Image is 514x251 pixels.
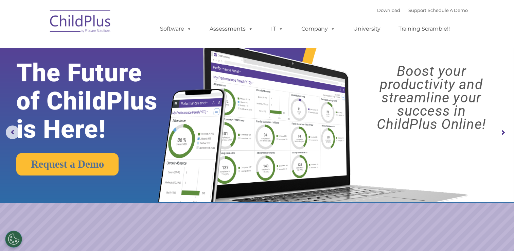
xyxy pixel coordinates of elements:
[355,65,508,131] rs-layer: Boost your productivity and streamline your success in ChildPlus Online!
[408,7,426,13] a: Support
[16,59,180,144] rs-layer: The Future of ChildPlus is Here!
[94,45,115,50] span: Last name
[377,7,468,13] font: |
[428,7,468,13] a: Schedule A Demo
[47,5,114,39] img: ChildPlus by Procare Solutions
[377,7,400,13] a: Download
[203,22,260,36] a: Assessments
[392,22,457,36] a: Training Scramble!!
[94,73,123,78] span: Phone number
[295,22,342,36] a: Company
[5,231,22,248] button: Cookies Settings
[153,22,198,36] a: Software
[16,153,119,175] a: Request a Demo
[347,22,387,36] a: University
[264,22,290,36] a: IT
